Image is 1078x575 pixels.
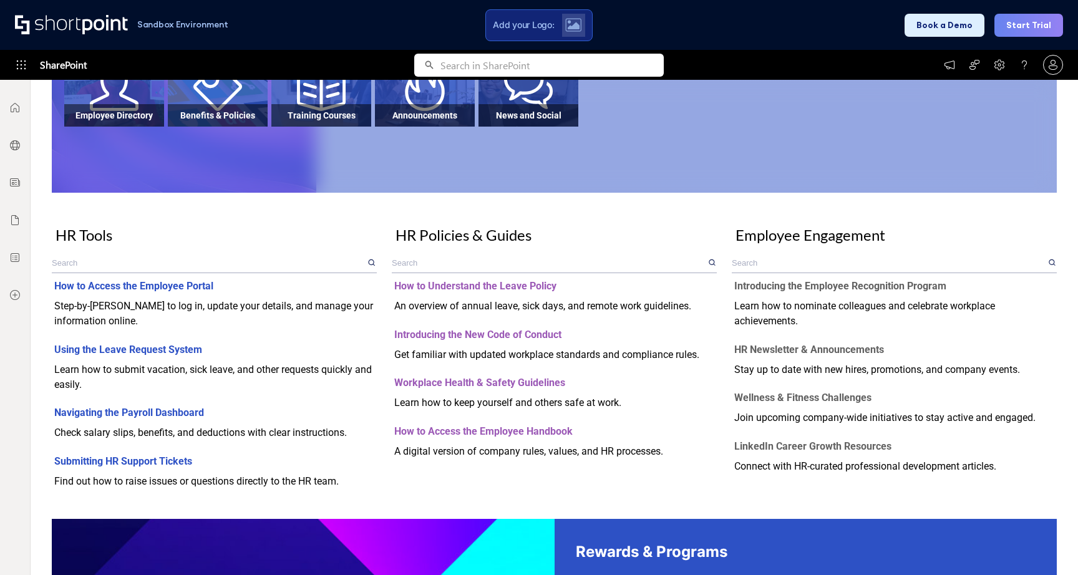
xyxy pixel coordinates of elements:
[54,299,374,329] div: Step-by-[PERSON_NAME] to log in, update your details, and manage your information online.
[52,253,366,273] input: Search
[394,327,714,342] div: Introducing the New Code of Conduct
[64,46,164,127] a: Employee Directory
[54,405,374,420] div: Navigating the Payroll Dashboard
[736,226,885,244] span: Employee Engagement
[905,14,984,37] button: Book a Demo
[478,46,578,127] a: News and Social
[734,279,1054,294] div: Introducing the Employee Recognition Program
[54,342,374,357] div: Using the Leave Request System
[54,425,374,440] div: Check salary slips, benefits, and deductions with clear instructions.
[40,50,87,80] span: SharePoint
[274,110,368,120] div: Training Courses
[994,14,1063,37] button: Start Trial
[482,110,575,120] div: News and Social
[734,342,1054,357] div: HR Newsletter & Announcements
[67,110,161,120] div: Employee Directory
[396,226,532,244] span: HR Policies & Guides
[440,54,664,77] input: Search in SharePoint
[734,299,1054,329] div: Learn how to nominate colleagues and celebrate workplace achievements.
[137,21,228,28] h1: Sandbox Environment
[394,375,714,390] div: Workplace Health & Safety Guidelines
[734,390,1054,405] div: Wellness & Fitness Challenges
[56,226,112,244] span: HR Tools
[168,46,268,127] a: Benefits & Policies
[394,347,714,362] div: Get familiar with updated workplace standards and compliance rules.
[394,279,714,294] div: How to Understand the Leave Policy
[394,299,714,314] div: An overview of annual leave, sick days, and remote work guidelines.
[54,454,374,469] div: Submitting HR Support Tickets
[734,362,1054,377] div: Stay up to date with new hires, promotions, and company events.
[493,19,554,31] span: Add your Logo:
[394,395,714,410] div: Learn how to keep yourself and others safe at work.
[171,110,265,120] div: Benefits & Policies
[392,253,706,273] input: Search
[565,18,581,32] img: Upload logo
[394,424,714,439] div: How to Access the Employee Handbook
[375,46,475,127] a: Announcements
[394,444,714,459] div: A digital version of company rules, values, and HR processes.
[378,110,472,120] div: Announcements
[734,410,1054,425] div: Join upcoming company-wide initiatives to stay active and engaged.
[1016,515,1078,575] iframe: Chat Widget
[732,253,1046,273] input: Search
[734,439,1054,454] div: LinkedIn Career Growth Resources
[271,46,371,127] a: Training Courses
[54,279,374,294] div: How to Access the Employee Portal
[734,459,1054,474] div: Connect with HR-curated professional development articles.
[54,474,374,489] div: Find out how to raise issues or questions directly to the HR team.
[54,362,374,392] div: Learn how to submit vacation, sick leave, and other requests quickly and easily.
[576,543,727,561] strong: Rewards & Programs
